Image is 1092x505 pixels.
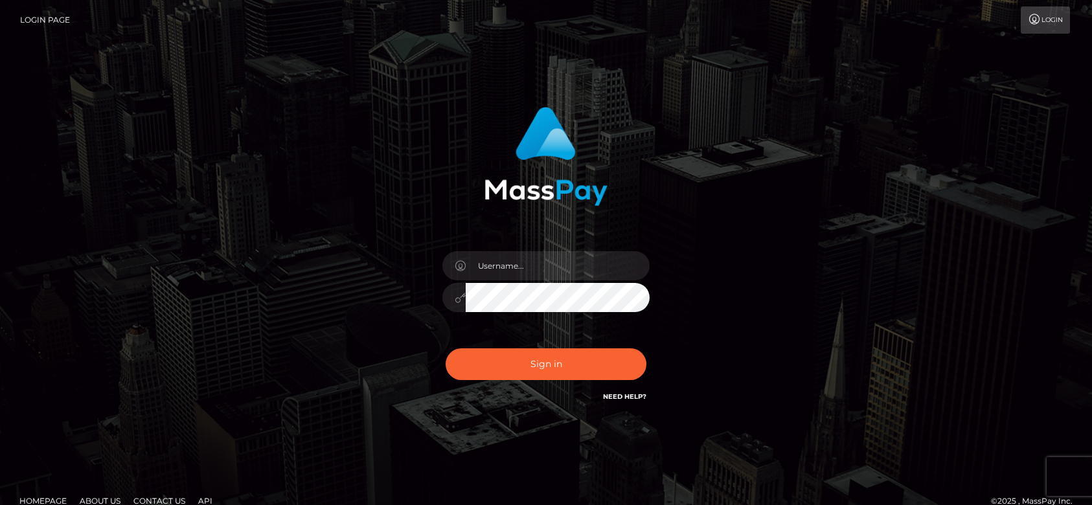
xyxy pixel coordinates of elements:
a: Login Page [20,6,70,34]
img: MassPay Login [484,107,608,206]
button: Sign in [446,348,646,380]
a: Need Help? [603,392,646,401]
input: Username... [466,251,650,280]
a: Login [1021,6,1070,34]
